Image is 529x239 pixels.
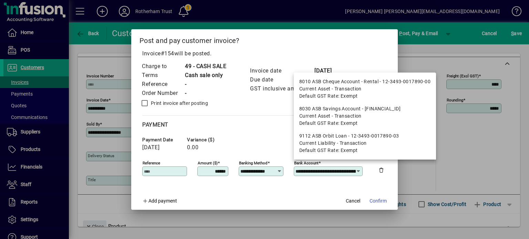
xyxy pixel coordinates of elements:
[342,195,364,207] button: Cancel
[299,147,358,154] span: Default GST Rate: Exempt
[139,195,180,207] button: Add payment
[367,195,390,207] button: Confirm
[294,102,436,130] mat-option: 8030 ASB Savings Account - 12-3493-0017890-50
[299,112,362,120] span: Current Asset - Transaction
[294,161,319,165] mat-label: Bank Account
[142,121,168,128] span: Payment
[142,80,185,89] td: Reference
[198,161,218,165] mat-label: Amount ($)
[185,62,226,71] td: 49 - CASH SALE
[299,93,358,100] span: Default GST Rate: Exempt
[142,137,184,142] span: Payment date
[139,50,390,58] p: Invoice will be posted .
[161,50,174,57] span: #154
[185,80,226,89] td: -
[142,71,185,80] td: Terms
[250,66,314,75] td: Invoice date
[187,144,198,151] span: 0.00
[299,132,431,140] div: 9112 ASB Orbit Loan - 12-3493-0017890-03
[142,89,185,98] td: Order Number
[314,66,342,75] td: [DATE]
[131,29,398,49] h2: Post and pay customer invoice?
[250,84,314,93] td: GST inclusive amount
[149,100,208,107] label: Print invoice after posting
[294,130,436,157] mat-option: 9112 ASB Orbit Loan - 12-3493-0017890-03
[185,71,226,80] td: Cash sale only
[299,105,431,112] div: 8030 ASB Savings Account - [FINANCIAL_ID]
[370,197,387,205] span: Confirm
[346,197,360,205] span: Cancel
[142,144,159,151] span: [DATE]
[142,62,185,71] td: Charge to
[239,161,268,165] mat-label: Banking method
[148,198,177,204] span: Add payment
[299,78,431,85] div: 8010 ASB Cheque Account - Rental - 12-3493-0017890-00
[299,140,367,147] span: Current Liability - Transaction
[185,89,226,98] td: -
[299,85,362,93] span: Current Asset - Transaction
[250,75,314,84] td: Due date
[187,137,228,142] span: Variance ($)
[294,75,436,102] mat-option: 8010 ASB Cheque Account - Rental - 12-3493-0017890-00
[143,161,160,165] mat-label: Reference
[299,120,358,127] span: Default GST Rate: Exempt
